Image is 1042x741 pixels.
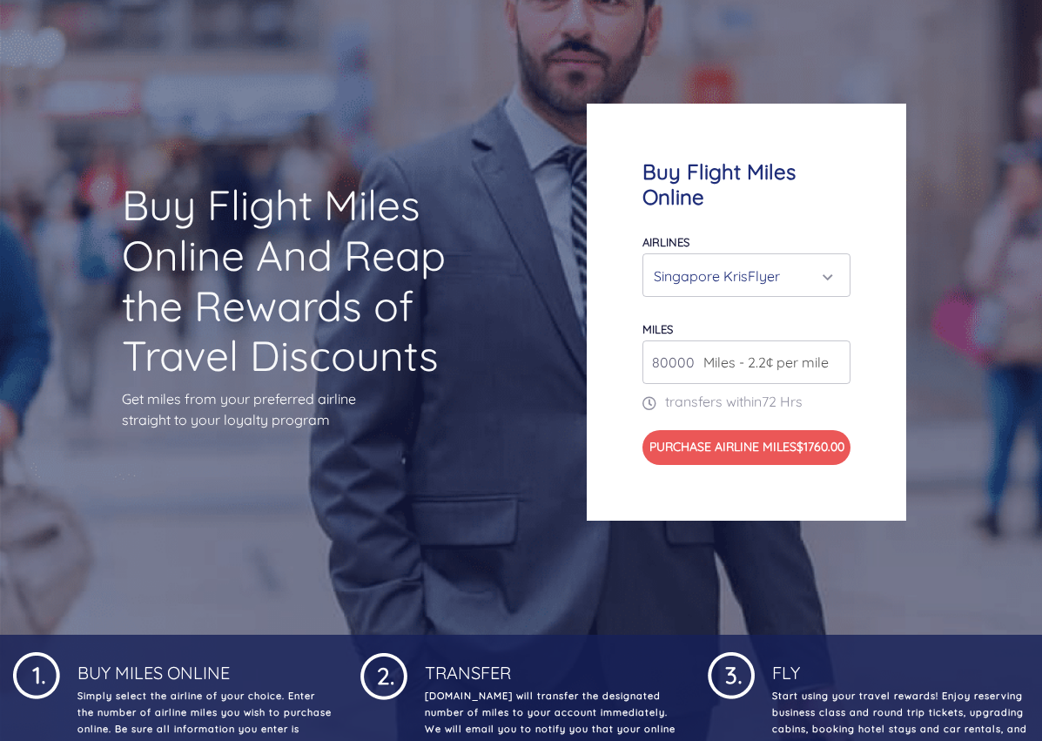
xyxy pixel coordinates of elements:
[122,388,455,430] p: Get miles from your preferred airline straight to your loyalty program
[13,649,60,699] img: 1
[762,393,803,410] span: 72 Hrs
[654,259,829,293] div: Singapore KrisFlyer
[360,649,407,700] img: 1
[642,235,689,249] label: Airlines
[797,439,844,455] span: $1760.00
[122,180,455,381] h1: Buy Flight Miles Online And Reap the Rewards of Travel Discounts
[642,253,850,297] button: Singapore KrisFlyer
[421,649,682,684] h4: Transfer
[74,649,334,684] h4: Buy Miles Online
[708,649,755,699] img: 1
[642,159,850,210] h4: Buy Flight Miles Online
[642,391,850,412] p: transfers within
[695,352,829,373] span: Miles - 2.2¢ per mile
[642,322,673,336] label: miles
[642,430,850,465] button: Purchase Airline Miles$1760.00
[769,649,1029,684] h4: Fly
